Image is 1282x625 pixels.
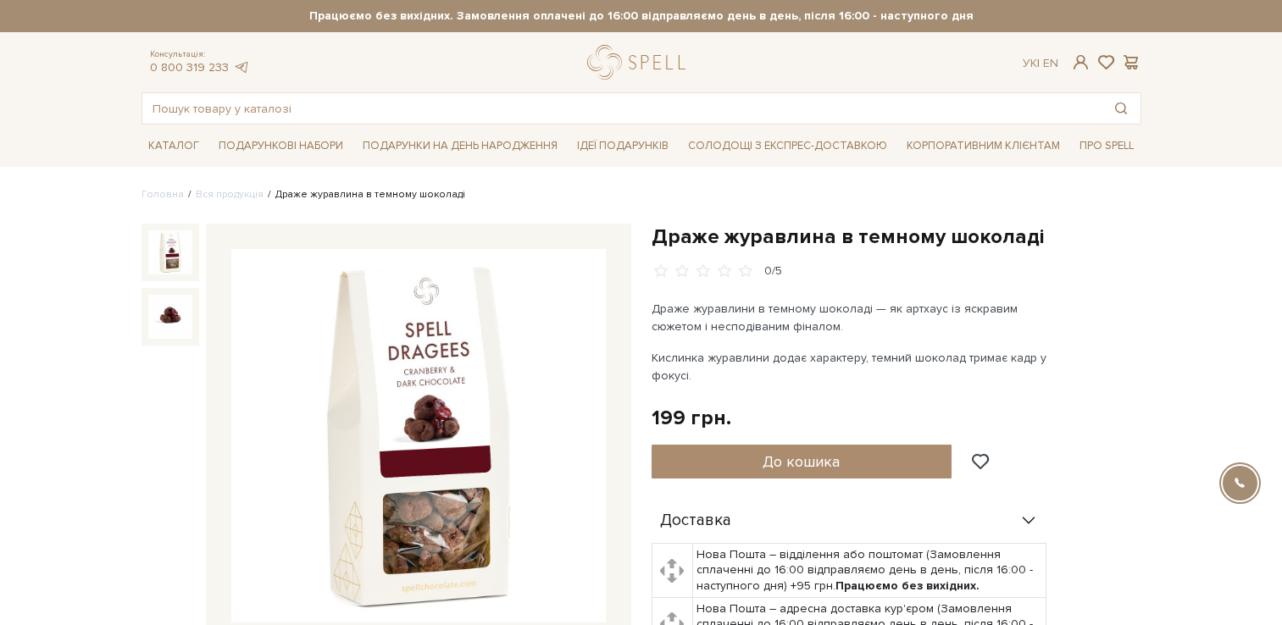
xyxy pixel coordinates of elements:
b: Працюємо без вихідних. [835,578,980,593]
a: Ідеї подарунків [570,133,675,159]
strong: Працюємо без вихідних. Замовлення оплачені до 16:00 відправляємо день в день, після 16:00 - насту... [142,8,1141,24]
button: До кошика [652,445,952,478]
a: En [1043,56,1058,70]
span: Доставка [660,513,731,528]
div: 199 грн. [652,405,731,431]
p: Драже журавлини в темному шоколаді — як артхаус із яскравим сюжетом і несподіваним фіналом. [652,300,1049,335]
span: Консультація: [150,49,250,60]
input: Пошук товару у каталозі [142,93,1102,124]
a: logo [587,45,693,80]
a: Каталог [142,133,206,159]
img: Драже журавлина в темному шоколаді [148,295,192,339]
li: Драже журавлина в темному шоколаді [264,187,465,202]
h1: Драже журавлина в темному шоколаді [652,224,1141,250]
a: telegram [233,60,250,75]
button: Пошук товару у каталозі [1102,93,1140,124]
span: | [1037,56,1040,70]
a: Вся продукція [196,188,264,201]
span: До кошика [763,452,840,471]
a: Головна [142,188,184,201]
a: Солодощі з експрес-доставкою [681,131,894,160]
p: Кислинка журавлини додає характеру, темний шоколад тримає кадр у фокусі. [652,349,1049,384]
a: Про Spell [1073,133,1140,159]
a: Корпоративним клієнтам [900,133,1067,159]
td: Нова Пошта – відділення або поштомат (Замовлення сплаченні до 16:00 відправляємо день в день, піс... [692,544,1046,598]
a: Подарунки на День народження [356,133,564,159]
a: Подарункові набори [212,133,350,159]
a: 0 800 319 233 [150,60,229,75]
div: 0/5 [764,263,782,279]
div: Ук [1023,56,1058,71]
img: Драже журавлина в темному шоколаді [148,230,192,274]
img: Драже журавлина в темному шоколаді [231,249,606,623]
